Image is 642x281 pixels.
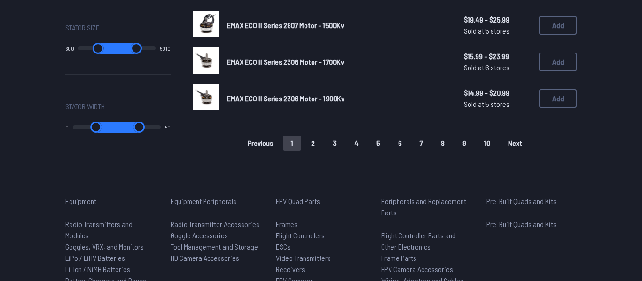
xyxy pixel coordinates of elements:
[65,45,74,52] output: 600
[227,20,449,31] a: EMAX ECO II Series 2807 Motor - 1500Kv
[381,264,471,275] a: FPV Camera Accessories
[171,253,239,262] span: HD Camera Accessories
[65,252,156,264] a: LiPo / LiHV Batteries
[65,196,156,207] p: Equipment
[433,136,453,151] button: 8
[276,242,290,251] span: ESCs
[227,94,344,103] span: EMAX ECO II Series 2306 Motor - 1900Kv
[464,62,532,73] span: Sold at 6 stores
[539,53,577,71] button: Add
[539,89,577,108] button: Add
[464,51,532,62] span: $15.99 - $23.99
[65,22,100,33] span: Stator Size
[464,87,532,99] span: $14.99 - $20.99
[65,242,144,251] span: Goggles, VRX, and Monitors
[276,265,305,273] span: Receivers
[303,136,323,151] button: 2
[464,99,532,110] span: Sold at 5 stores
[65,264,156,275] a: Li-Ion / NiMH Batteries
[276,253,331,262] span: Video Transmitters
[539,16,577,35] button: Add
[65,101,105,112] span: Stator Width
[193,84,219,110] img: image
[160,45,171,52] output: 6010
[193,11,219,37] img: image
[193,84,219,113] a: image
[486,196,577,207] p: Pre-Built Quads and Kits
[325,136,344,151] button: 3
[381,230,471,252] a: Flight Controller Parts and Other Electronics
[500,136,530,151] button: Next
[193,47,219,74] img: image
[454,136,474,151] button: 9
[65,123,69,131] output: 0
[381,252,471,264] a: Frame Parts
[227,93,449,104] a: EMAX ECO II Series 2306 Motor - 1900Kv
[390,136,410,151] button: 6
[283,136,301,151] button: 1
[276,241,366,252] a: ESCs
[476,136,498,151] button: 10
[193,47,219,76] a: image
[165,123,171,131] output: 50
[171,220,259,228] span: Radio Transmitter Accessories
[464,14,532,25] span: $19.49 - $25.99
[171,231,228,240] span: Goggle Accessories
[486,220,556,228] span: Pre-Built Quads and Kits
[276,219,366,230] a: Frames
[381,265,453,273] span: FPV Camera Accessories
[276,264,366,275] a: Receivers
[227,56,449,68] a: EMAX ECO II Series 2306 Motor - 1700Kv
[65,241,156,252] a: Goggles, VRX, and Monitors
[65,253,125,262] span: LiPo / LiHV Batteries
[171,252,261,264] a: HD Camera Accessories
[486,219,577,230] a: Pre-Built Quads and Kits
[381,253,416,262] span: Frame Parts
[227,57,344,66] span: EMAX ECO II Series 2306 Motor - 1700Kv
[508,139,522,147] span: Next
[276,252,366,264] a: Video Transmitters
[346,136,367,151] button: 4
[381,196,471,218] p: Peripherals and Replacement Parts
[171,196,261,207] p: Equipment Peripherals
[368,136,388,151] button: 5
[65,219,156,241] a: Radio Transmitters and Modules
[464,25,532,37] span: Sold at 5 stores
[227,21,344,30] span: EMAX ECO II Series 2807 Motor - 1500Kv
[171,242,258,251] span: Tool Management and Storage
[276,231,325,240] span: Flight Controllers
[171,230,261,241] a: Goggle Accessories
[381,231,456,251] span: Flight Controller Parts and Other Electronics
[65,220,133,240] span: Radio Transmitters and Modules
[171,219,261,230] a: Radio Transmitter Accessories
[193,11,219,40] a: image
[412,136,431,151] button: 7
[65,265,130,273] span: Li-Ion / NiMH Batteries
[276,220,298,228] span: Frames
[276,196,366,207] p: FPV Quad Parts
[276,230,366,241] a: Flight Controllers
[171,241,261,252] a: Tool Management and Storage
